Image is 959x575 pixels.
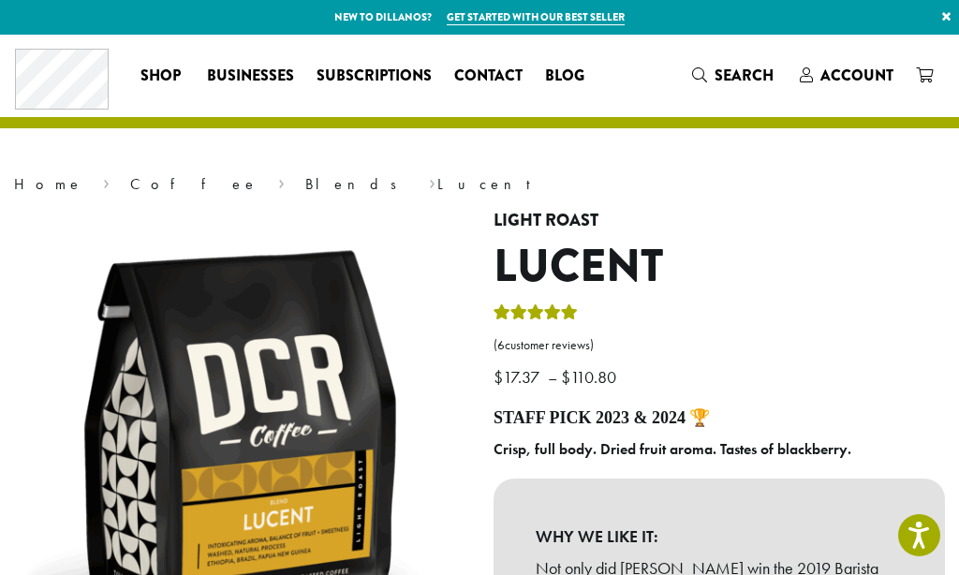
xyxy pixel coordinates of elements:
span: $ [561,366,570,388]
span: – [548,366,557,388]
span: › [278,167,285,196]
span: Businesses [207,65,294,88]
a: Blends [305,174,409,194]
nav: Breadcrumb [14,173,945,196]
a: Get started with our best seller [447,9,625,25]
div: Rated 5.00 out of 5 [494,302,578,330]
a: Shop [129,61,196,91]
b: WHY WE LIKE IT: [536,521,903,553]
h4: STAFF PICK 2023 & 2024 🏆 [494,408,945,429]
span: Subscriptions [317,65,432,88]
span: 6 [497,337,505,353]
h1: Lucent [494,240,945,294]
span: › [103,167,110,196]
b: Crisp, full body. Dried fruit aroma. Tastes of blackberry. [494,439,851,459]
span: $ [494,366,503,388]
h4: Light Roast [494,211,945,231]
span: Shop [140,65,181,88]
a: Home [14,174,83,194]
a: Coffee [130,174,258,194]
span: › [429,167,435,196]
bdi: 110.80 [561,366,621,388]
span: Contact [454,65,523,88]
bdi: 17.37 [494,366,544,388]
span: Account [820,65,893,86]
a: Search [681,60,789,91]
a: (6customer reviews) [494,336,945,355]
span: Search [715,65,774,86]
span: Blog [545,65,584,88]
